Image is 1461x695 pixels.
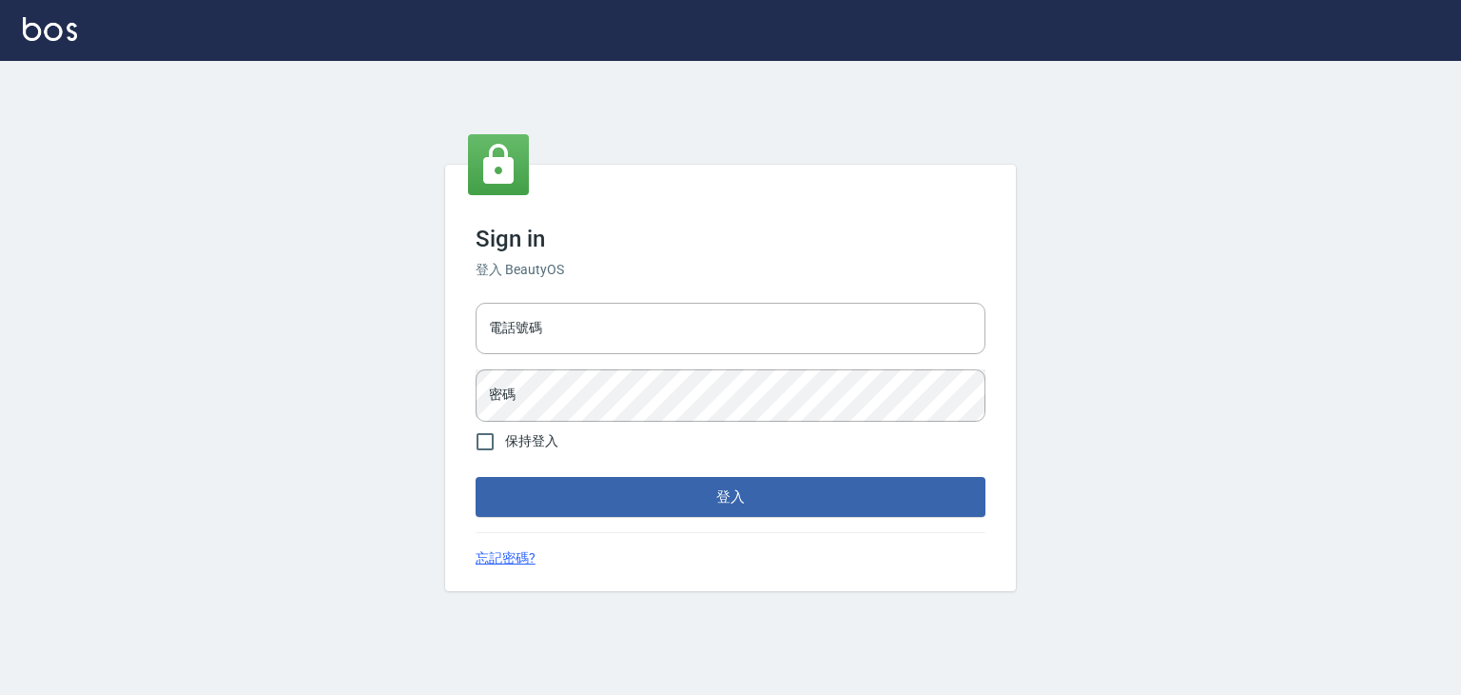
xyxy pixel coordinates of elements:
button: 登入 [476,477,985,517]
a: 忘記密碼? [476,548,536,568]
h3: Sign in [476,226,985,252]
img: Logo [23,17,77,41]
span: 保持登入 [505,431,558,451]
h6: 登入 BeautyOS [476,260,985,280]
